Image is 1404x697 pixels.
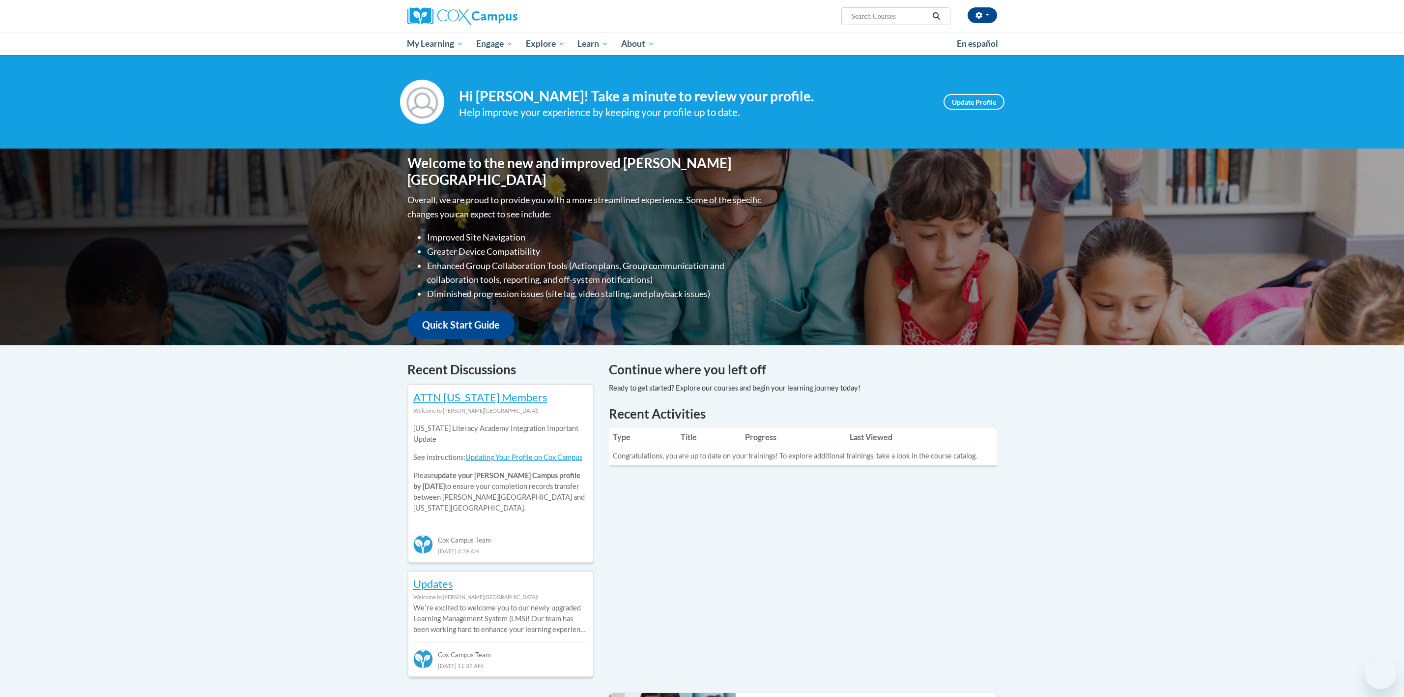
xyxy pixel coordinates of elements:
[621,38,655,50] span: About
[413,535,433,554] img: Cox Campus Team
[609,360,997,379] h4: Continue where you left off
[427,287,764,301] li: Diminished progression issues (site lag, video stalling, and playback issues)
[413,391,547,404] a: ATTN [US_STATE] Members
[407,193,764,221] p: Overall, we are proud to provide you with a more streamlined experience. Some of the specific cha...
[609,427,677,447] th: Type
[413,528,588,545] div: Cox Campus Team
[968,7,997,23] button: Account Settings
[413,423,588,445] p: [US_STATE] Literacy Academy Integration Important Update
[413,592,588,603] div: Welcome to [PERSON_NAME][GEOGRAPHIC_DATA]!
[609,447,981,465] td: Congratulations, you are up to date on your trainings! To explore additional trainings, take a lo...
[427,259,764,287] li: Enhanced Group Collaboration Tools (Action plans, Group communication and collaboration tools, re...
[950,33,1004,54] a: En español
[929,10,944,22] button: Search
[413,642,588,660] div: Cox Campus Team
[400,80,444,124] img: Profile Image
[413,405,588,416] div: Welcome to [PERSON_NAME][GEOGRAPHIC_DATA]!
[609,405,997,423] h1: Recent Activities
[413,577,453,590] a: Updates
[476,38,513,50] span: Engage
[407,360,594,379] h4: Recent Discussions
[407,7,594,25] a: Cox Campus
[413,660,588,671] div: [DATE] 11:37 AM
[407,7,517,25] img: Cox Campus
[413,452,588,463] p: See instructions:
[526,38,565,50] span: Explore
[741,427,846,447] th: Progress
[944,94,1004,110] a: Update Profile
[465,453,582,461] a: Updating Your Profile on Cox Campus
[850,10,929,22] input: Search Courses
[407,311,515,339] a: Quick Start Guide
[427,244,764,259] li: Greater Device Compatibility
[1365,658,1396,689] iframe: Button to launch messaging window
[957,38,998,49] span: En español
[413,649,433,669] img: Cox Campus Team
[401,32,470,55] a: My Learning
[427,230,764,244] li: Improved Site Navigation
[413,603,588,635] p: Weʹre excited to welcome you to our newly upgraded Learning Management System (LMS)! Our team has...
[677,427,741,447] th: Title
[459,88,929,105] h4: Hi [PERSON_NAME]! Take a minute to review your profile.
[413,416,588,521] div: Please to ensure your completion records transfer between [PERSON_NAME][GEOGRAPHIC_DATA] and [US_...
[407,38,463,50] span: My Learning
[407,155,764,188] h1: Welcome to the new and improved [PERSON_NAME][GEOGRAPHIC_DATA]
[470,32,519,55] a: Engage
[577,38,608,50] span: Learn
[615,32,661,55] a: About
[459,104,929,121] div: Help improve your experience by keeping your profile up to date.
[571,32,615,55] a: Learn
[413,545,588,556] div: [DATE] 4:39 AM
[413,471,580,490] b: update your [PERSON_NAME] Campus profile by [DATE]
[846,427,981,447] th: Last Viewed
[519,32,572,55] a: Explore
[393,32,1012,55] div: Main menu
